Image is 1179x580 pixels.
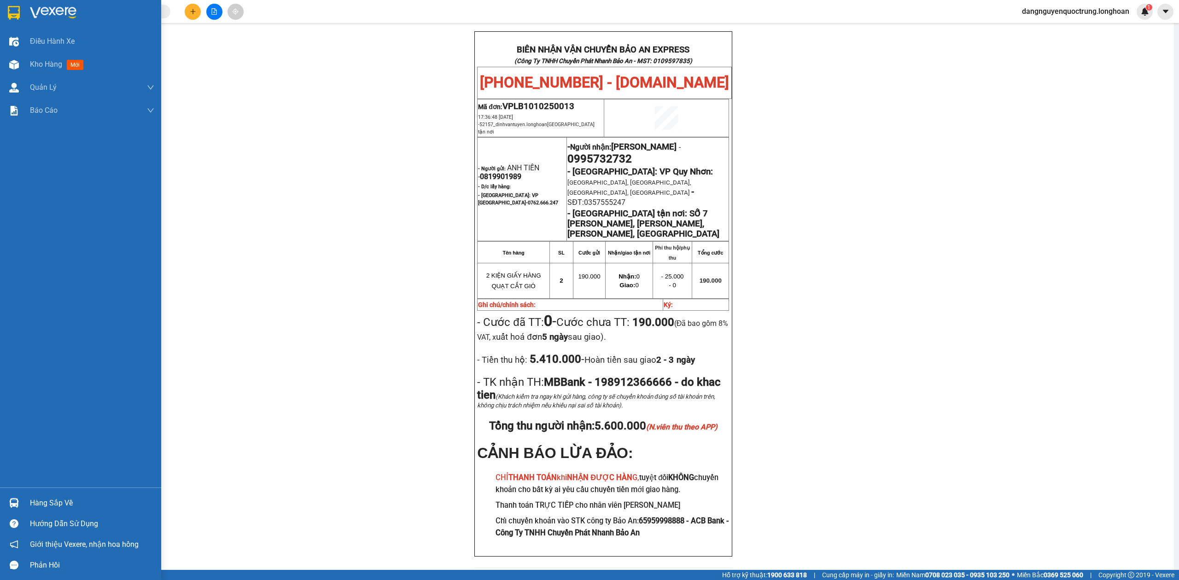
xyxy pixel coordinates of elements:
[185,4,201,20] button: plus
[228,4,244,20] button: aim
[486,272,541,290] span: 2 KIỆN GIẤY HÀNG QUẠT CẮT GIÓ
[517,45,689,55] strong: BIÊN NHẬN VẬN CHUYỂN BẢO AN EXPRESS
[567,142,677,152] strong: -
[496,472,729,495] h3: tuyệt đối chuyển khoản cho bất kỳ ai yêu cầu chuyển tiền mới giao hàng.
[619,282,635,289] strong: Giao:
[1147,4,1150,11] span: 1
[656,355,695,365] strong: 2 - 3
[567,198,584,207] span: SĐT:
[477,445,633,461] span: CẢNH BÁO LỪA ĐẢO:
[9,106,19,116] img: solution-icon
[477,376,544,389] span: - TK nhận TH:
[30,104,58,116] span: Báo cáo
[478,301,536,308] strong: Ghi chú/chính sách:
[478,192,558,206] span: - [GEOGRAPHIC_DATA]: VP [GEOGRAPHIC_DATA]-
[489,419,718,432] span: Tổng thu người nhận:
[527,353,695,365] span: -
[1015,6,1137,17] span: dangnguyenquoctrung.longhoan
[542,332,568,342] strong: 5 ngày
[9,83,19,93] img: warehouse-icon
[147,84,154,91] span: down
[480,172,521,181] span: 0819901989
[558,250,565,255] strong: SL
[30,496,154,510] div: Hàng sắp về
[478,163,539,181] span: ANH TIẾN -
[822,570,894,580] span: Cung cấp máy in - giấy in:
[544,312,552,330] strong: 0
[508,473,557,482] strong: THANH TOÁN
[477,376,721,401] span: MBBank - 198912366666 - do khac tien
[677,355,695,365] span: ngày
[578,250,600,255] strong: Cước gửi
[477,316,556,329] span: - Cước đã TT:
[190,8,196,15] span: plus
[619,273,636,280] strong: Nhận:
[584,355,695,365] span: Hoàn tiền sau giao
[527,353,581,365] strong: 5.410.000
[30,35,75,47] span: Điều hành xe
[528,200,558,206] span: 0762.666.247
[496,332,606,342] span: uất hoá đơn sau giao).
[544,312,556,330] span: -
[1146,4,1152,11] sup: 1
[567,179,691,196] span: [GEOGRAPHIC_DATA], [GEOGRAPHIC_DATA], [GEOGRAPHIC_DATA], [GEOGRAPHIC_DATA]
[30,81,57,93] span: Quản Lý
[10,540,18,549] span: notification
[8,6,20,20] img: logo-vxr
[9,37,19,46] img: warehouse-icon
[619,282,638,289] span: 0
[560,277,563,284] span: 2
[1161,7,1170,16] span: caret-down
[232,8,239,15] span: aim
[30,558,154,572] div: Phản hồi
[496,515,729,539] h3: Chỉ chuyển khoản vào STK công ty Bảo An:
[608,250,650,255] strong: Nhận/giao tận nơi
[514,58,692,64] strong: (Công Ty TNHH Chuyển Phát Nhanh Bảo An - MST: 0109597835)
[570,143,677,151] span: Người nhận:
[206,4,222,20] button: file-add
[477,393,715,409] span: (Khách kiểm tra ngay khi gửi hàng, công ty sẽ chuyển khoản đúng số tài khoản trên, không chịu trá...
[1044,571,1083,579] strong: 0369 525 060
[10,519,18,528] span: question-circle
[1017,570,1083,580] span: Miền Bắc
[578,273,600,280] span: 190.000
[767,571,807,579] strong: 1900 633 818
[1090,570,1091,580] span: |
[9,60,19,70] img: warehouse-icon
[1012,573,1015,577] span: ⚪️
[1157,4,1173,20] button: caret-down
[478,166,506,172] strong: - Người gửi:
[595,419,718,432] span: 5.600.000
[567,167,713,177] span: - [GEOGRAPHIC_DATA]: VP Quy Nhơn:
[211,8,217,15] span: file-add
[478,114,595,135] span: 17:36:48 [DATE] -
[1128,572,1134,578] span: copyright
[477,319,728,342] span: (Đã bao gồm 8% VAT, x
[925,571,1010,579] strong: 0708 023 035 - 0935 103 250
[496,499,729,511] h3: Thanh toán TRỰC TIẾP cho nhân viên [PERSON_NAME]
[10,561,18,569] span: message
[567,209,719,239] strong: SỐ 7 [PERSON_NAME], [PERSON_NAME], [PERSON_NAME], [GEOGRAPHIC_DATA]
[477,355,527,365] span: - Tiền thu hộ:
[632,316,674,329] strong: 190.000
[496,473,639,482] span: CHỈ khi G,
[896,570,1010,580] span: Miền Nam
[30,60,62,69] span: Kho hàng
[30,539,139,550] span: Giới thiệu Vexere, nhận hoa hồng
[477,316,728,342] span: Cước chưa TT:
[698,250,723,255] strong: Tổng cước
[664,301,673,308] strong: Ký:
[611,142,677,152] span: [PERSON_NAME]
[30,517,154,531] div: Hướng dẫn sử dụng
[567,473,632,482] strong: NHẬN ĐƯỢC HÀN
[480,74,729,91] span: [PHONE_NUMBER] - [DOMAIN_NAME]
[668,473,694,482] strong: KHÔNG
[1141,7,1149,16] img: icon-new-feature
[567,209,687,219] strong: - [GEOGRAPHIC_DATA] tận nơi:
[502,101,574,111] span: VPLB1010250013
[661,273,684,280] span: - 25.000
[619,273,640,280] span: 0
[814,570,815,580] span: |
[700,277,722,284] span: 190.000
[496,516,729,537] strong: 65959998888 - ACB Bank - Công Ty TNHH Chuyển Phát Nhanh Bảo An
